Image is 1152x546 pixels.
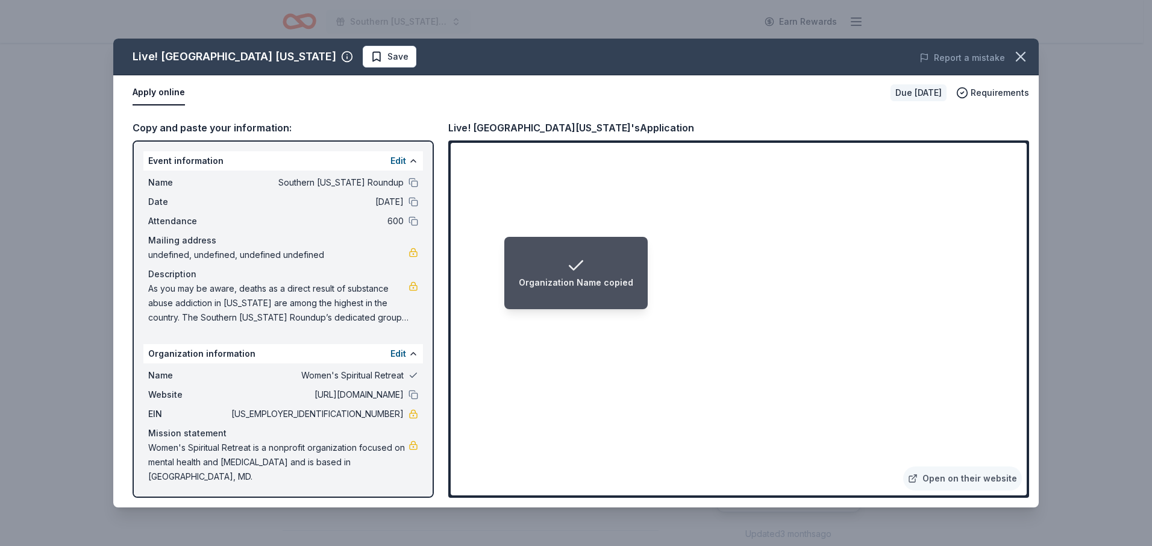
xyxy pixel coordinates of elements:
[148,267,418,281] div: Description
[363,46,416,67] button: Save
[133,47,336,66] div: Live! [GEOGRAPHIC_DATA] [US_STATE]
[148,233,418,248] div: Mailing address
[133,120,434,136] div: Copy and paste your information:
[133,80,185,105] button: Apply online
[903,466,1022,491] a: Open on their website
[148,175,229,190] span: Name
[143,151,423,171] div: Event information
[148,214,229,228] span: Attendance
[229,175,404,190] span: Southern [US_STATE] Roundup
[148,426,418,441] div: Mission statement
[143,344,423,363] div: Organization information
[148,368,229,383] span: Name
[148,407,229,421] span: EIN
[229,368,404,383] span: Women's Spiritual Retreat
[229,388,404,402] span: [URL][DOMAIN_NAME]
[229,407,404,421] span: [US_EMPLOYER_IDENTIFICATION_NUMBER]
[387,49,409,64] span: Save
[956,86,1029,100] button: Requirements
[148,195,229,209] span: Date
[148,281,409,325] span: As you may be aware, deaths as a direct result of substance abuse addiction in [US_STATE] are amo...
[891,84,947,101] div: Due [DATE]
[148,441,409,484] span: Women's Spiritual Retreat is a nonprofit organization focused on mental health and [MEDICAL_DATA]...
[229,195,404,209] span: [DATE]
[390,154,406,168] button: Edit
[229,214,404,228] span: 600
[148,388,229,402] span: Website
[448,120,694,136] div: Live! [GEOGRAPHIC_DATA][US_STATE]'s Application
[519,275,633,290] div: Organization Name copied
[919,51,1005,65] button: Report a mistake
[971,86,1029,100] span: Requirements
[390,347,406,361] button: Edit
[148,248,409,262] span: undefined, undefined, undefined undefined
